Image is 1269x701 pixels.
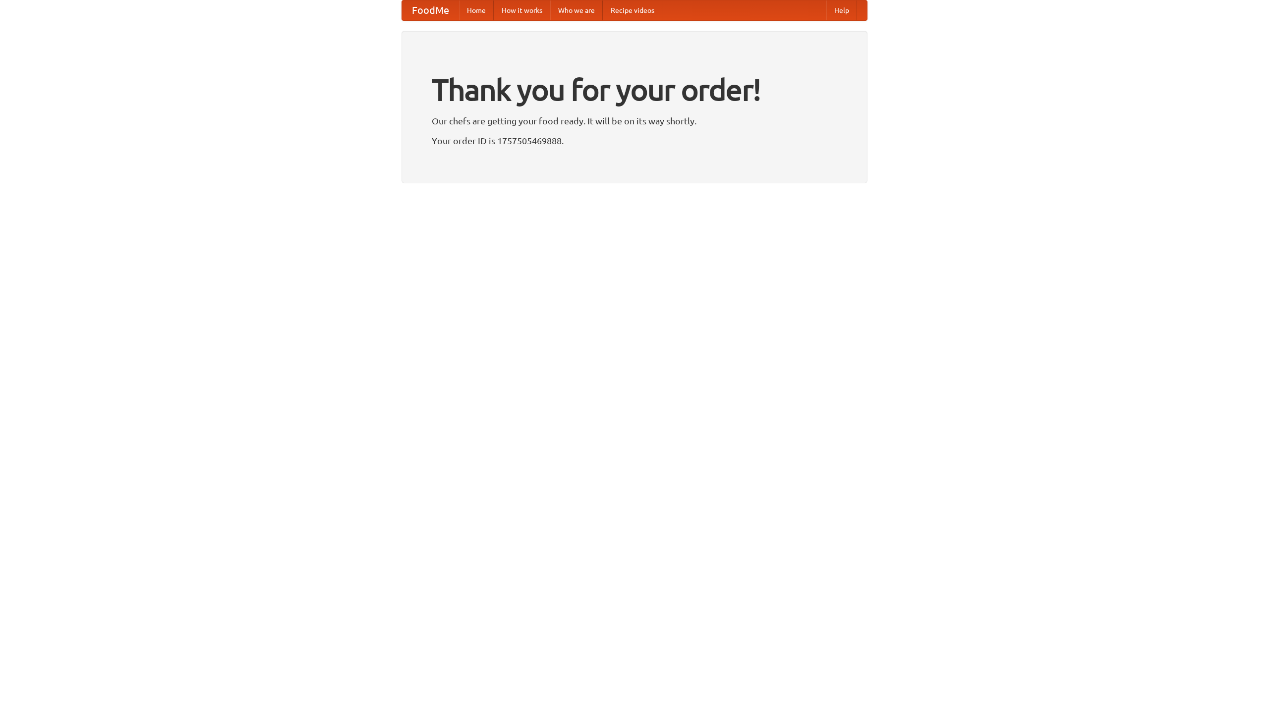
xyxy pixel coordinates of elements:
a: Home [459,0,494,20]
p: Your order ID is 1757505469888. [432,133,837,148]
a: Who we are [550,0,603,20]
a: Help [826,0,857,20]
p: Our chefs are getting your food ready. It will be on its way shortly. [432,113,837,128]
a: How it works [494,0,550,20]
h1: Thank you for your order! [432,66,837,113]
a: Recipe videos [603,0,662,20]
a: FoodMe [402,0,459,20]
